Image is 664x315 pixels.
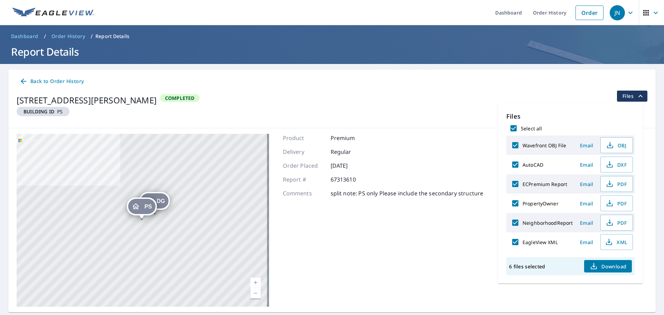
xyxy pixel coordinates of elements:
[575,217,598,228] button: Email
[578,239,595,245] span: Email
[578,161,595,168] span: Email
[157,198,165,204] span: DG
[52,33,85,40] span: Order History
[575,140,598,151] button: Email
[8,45,656,59] h1: Report Details
[17,75,86,88] a: Back to Order History
[584,260,632,272] button: Download
[575,6,603,20] a: Order
[575,198,598,209] button: Email
[605,160,627,169] span: DXF
[605,141,627,149] span: OBJ
[600,176,633,192] button: PDF
[19,108,67,115] span: PS
[578,181,595,187] span: Email
[590,262,626,270] span: Download
[523,181,567,187] label: ECPremium Report
[523,161,543,168] label: AutoCAD
[49,31,88,42] a: Order History
[509,263,545,270] p: 6 files selected
[331,189,483,197] p: split note: PS only Please include the secondary structure
[127,197,157,219] div: Dropped pin, building PS, Residential property, 3349 Eclipse Dr Jefferson, MD 21755
[578,220,595,226] span: Email
[145,204,152,209] span: PS
[600,157,633,173] button: DXF
[600,215,633,231] button: PDF
[331,134,372,142] p: Premium
[605,180,627,188] span: PDF
[506,112,635,121] p: Files
[19,77,84,86] span: Back to Order History
[250,278,261,288] a: Current Level 17, Zoom In
[44,32,46,40] li: /
[331,148,372,156] p: Regular
[8,31,41,42] a: Dashboard
[600,195,633,211] button: PDF
[283,189,324,197] p: Comments
[605,219,627,227] span: PDF
[283,134,324,142] p: Product
[575,179,598,189] button: Email
[523,239,558,245] label: EagleView XML
[331,175,372,184] p: 67313610
[11,33,38,40] span: Dashboard
[331,161,372,170] p: [DATE]
[523,200,559,207] label: PropertyOwner
[617,91,647,102] button: filesDropdownBtn-67313610
[139,192,170,213] div: Dropped pin, building DG, Residential property, 3349 Eclipse Dr Jefferson, MD 21755
[283,148,324,156] p: Delivery
[600,234,633,250] button: XML
[523,220,573,226] label: NeighborhoodReport
[283,161,324,170] p: Order Placed
[95,33,129,40] p: Report Details
[521,125,542,132] label: Select all
[17,94,157,106] div: [STREET_ADDRESS][PERSON_NAME]
[605,199,627,207] span: PDF
[600,137,633,153] button: OBJ
[605,238,627,246] span: XML
[161,95,199,101] span: Completed
[578,200,595,207] span: Email
[523,142,566,149] label: Wavefront OBJ File
[610,5,625,20] div: JN
[12,8,94,18] img: EV Logo
[91,32,93,40] li: /
[24,108,54,115] em: Building ID
[578,142,595,149] span: Email
[575,159,598,170] button: Email
[8,31,656,42] nav: breadcrumb
[250,288,261,298] a: Current Level 17, Zoom Out
[622,92,645,100] span: Files
[283,175,324,184] p: Report #
[575,237,598,248] button: Email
